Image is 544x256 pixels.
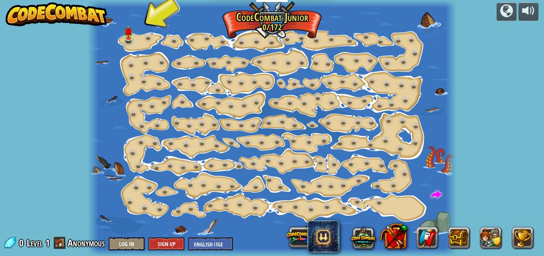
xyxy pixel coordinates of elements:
img: CodeCombat - Learn how to code by playing a game [6,2,108,26]
span: Anonymous [68,236,105,249]
span: 0 [19,236,26,249]
img: level-banner-unstarted.png [124,24,132,39]
span: Level [27,236,43,250]
button: Log In [109,237,145,250]
button: Sign Up [149,237,184,250]
button: Adjust volume [519,2,538,21]
button: Campaigns [497,2,517,21]
span: 1 [45,236,50,249]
